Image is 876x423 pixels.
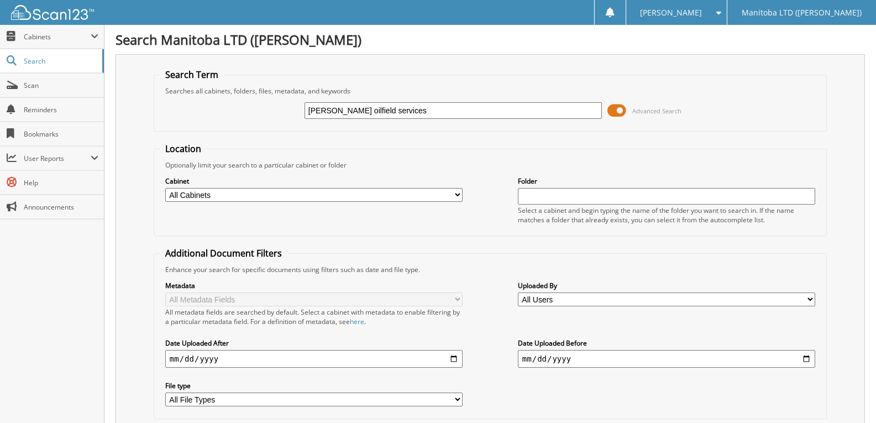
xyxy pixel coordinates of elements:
img: scan123-logo-white.svg [11,5,94,20]
a: here [350,317,364,326]
span: [PERSON_NAME] [640,9,702,16]
label: Metadata [165,281,463,290]
label: Date Uploaded After [165,338,463,348]
span: Help [24,178,98,187]
input: start [165,350,463,368]
span: Bookmarks [24,129,98,139]
legend: Search Term [160,69,224,81]
legend: Additional Document Filters [160,247,287,259]
label: Cabinet [165,176,463,186]
span: Reminders [24,105,98,114]
span: Manitoba LTD ([PERSON_NAME]) [742,9,862,16]
div: All metadata fields are searched by default. Select a cabinet with metadata to enable filtering b... [165,307,463,326]
input: end [518,350,815,368]
span: Cabinets [24,32,91,41]
div: Select a cabinet and begin typing the name of the folder you want to search in. If the name match... [518,206,815,224]
iframe: Chat Widget [821,370,876,423]
div: Enhance your search for specific documents using filters such as date and file type. [160,265,821,274]
span: User Reports [24,154,91,163]
h1: Search Manitoba LTD ([PERSON_NAME]) [116,30,865,49]
span: Announcements [24,202,98,212]
span: Advanced Search [632,107,681,115]
div: Optionally limit your search to a particular cabinet or folder [160,160,821,170]
label: Date Uploaded Before [518,338,815,348]
legend: Location [160,143,207,155]
label: Folder [518,176,815,186]
label: Uploaded By [518,281,815,290]
span: Scan [24,81,98,90]
div: Searches all cabinets, folders, files, metadata, and keywords [160,86,821,96]
span: Search [24,56,97,66]
label: File type [165,381,463,390]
